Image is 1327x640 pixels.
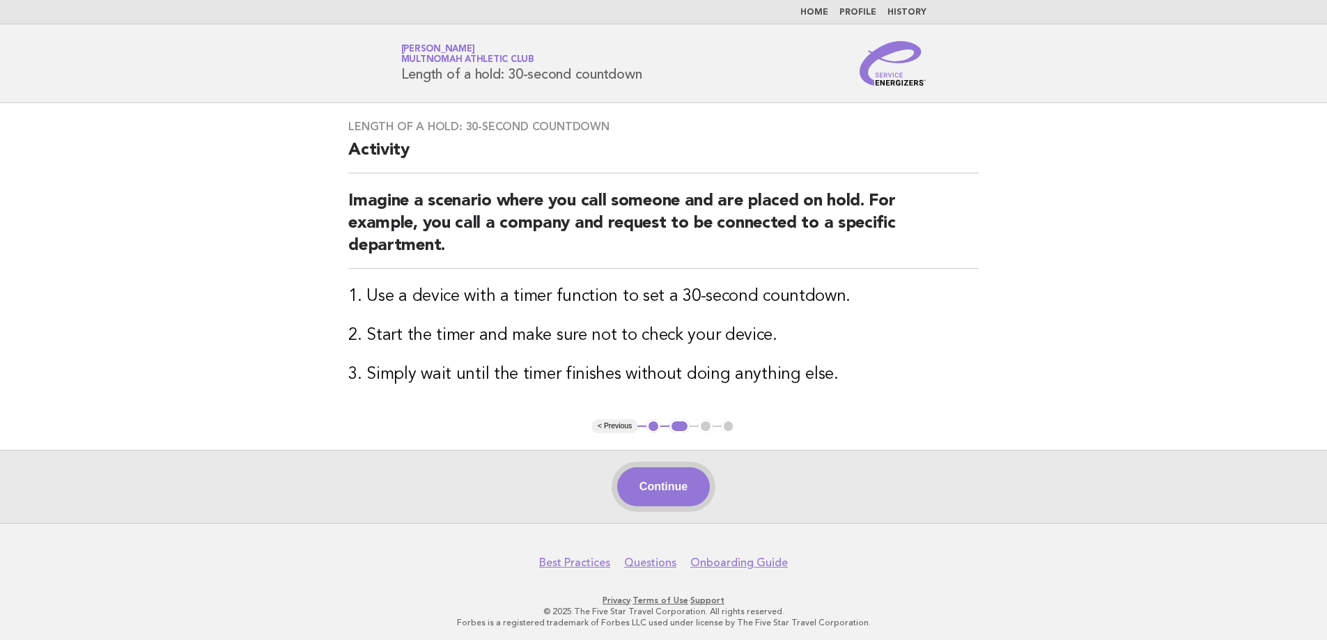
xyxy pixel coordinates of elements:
a: Support [690,595,724,605]
h3: Length of a hold: 30-second countdown [348,120,979,134]
a: Home [800,8,828,17]
a: History [887,8,926,17]
a: Onboarding Guide [690,556,788,570]
h3: 3. Simply wait until the timer finishes without doing anything else. [348,364,979,386]
p: © 2025 The Five Star Travel Corporation. All rights reserved. [238,606,1090,617]
button: 1 [646,419,660,433]
h1: Length of a hold: 30-second countdown [401,45,642,81]
p: Forbes is a registered trademark of Forbes LLC used under license by The Five Star Travel Corpora... [238,617,1090,628]
a: Best Practices [539,556,610,570]
h3: 2. Start the timer and make sure not to check your device. [348,325,979,347]
h3: 1. Use a device with a timer function to set a 30-second countdown. [348,286,979,308]
h2: Imagine a scenario where you call someone and are placed on hold. For example, you call a company... [348,190,979,269]
a: Questions [624,556,676,570]
button: < Previous [592,419,637,433]
a: Profile [839,8,876,17]
h2: Activity [348,139,979,173]
button: 2 [669,419,690,433]
button: Continue [617,467,710,506]
a: Privacy [603,595,630,605]
p: · · [238,595,1090,606]
img: Service Energizers [860,41,926,86]
a: [PERSON_NAME]Multnomah Athletic Club [401,45,534,64]
span: Multnomah Athletic Club [401,56,534,65]
a: Terms of Use [633,595,688,605]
